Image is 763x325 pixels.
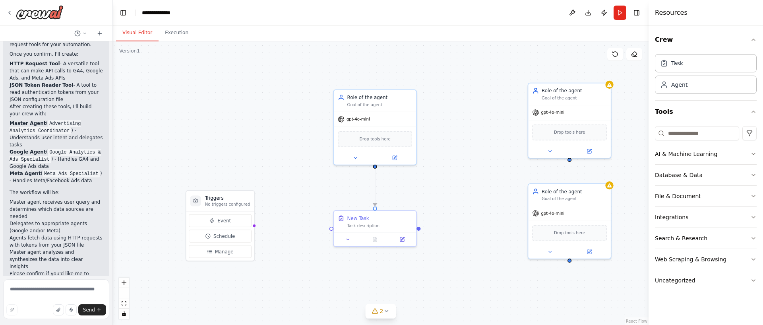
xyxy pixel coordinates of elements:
[671,81,687,89] div: Agent
[119,278,129,288] button: zoom in
[655,51,757,100] div: Crew
[205,202,250,207] p: No triggers configured
[528,83,612,159] div: Role of the agentGoal of the agentgpt-4o-miniDrop tools here
[10,148,103,170] li: ( ) - Handles GA4 and Google Ads data
[6,304,17,315] button: Improve this prompt
[119,309,129,319] button: toggle interactivity
[10,149,46,155] strong: Google Agent
[93,29,106,38] button: Start a new chat
[655,171,703,179] div: Database & Data
[570,147,608,155] button: Open in side panel
[554,129,585,136] span: Drop tools here
[83,307,95,313] span: Send
[655,228,757,249] button: Search & Research
[10,170,103,184] li: ( ) - Handles Meta/Facebook Ads data
[372,167,378,206] g: Edge from 0355b24a-6dbb-45c9-9da9-9d37249ddb8c to c8bf3cc2-bc9f-46a3-b00e-916d15a26255
[189,245,252,258] button: Manage
[391,235,414,243] button: Open in side panel
[213,233,235,239] span: Schedule
[10,234,103,249] li: Agents fetch data using HTTP requests with tokens from your JSON file
[119,278,129,319] div: React Flow controls
[10,120,81,134] code: Advertising Analytics Coordinator
[78,304,106,315] button: Send
[655,165,757,185] button: Database & Data
[347,223,412,229] div: Task description
[655,276,695,284] div: Uncategorized
[10,82,73,88] strong: JSON Token Reader Tool
[333,210,417,247] div: New TaskTask description
[10,199,103,220] li: Master agent receives user query and determines which data sources are needed
[347,117,370,122] span: gpt-4o-mini
[119,298,129,309] button: fit view
[118,7,129,18] button: Hide left sidebar
[159,25,195,41] button: Execution
[53,304,64,315] button: Upload files
[655,207,757,228] button: Integrations
[542,88,607,94] div: Role of the agent
[655,8,687,18] h4: Resources
[333,90,417,165] div: Role of the agentGoal of the agentgpt-4o-miniDrop tools here
[528,183,612,259] div: Role of the agentGoal of the agentgpt-4o-miniDrop tools here
[10,220,103,234] li: Delegates to appropriate agents (Google and/or Meta)
[66,304,77,315] button: Click to speak your automation idea
[10,51,103,58] p: Once you confirm, I'll create:
[570,248,608,256] button: Open in side panel
[43,170,100,177] code: Meta Ads Specialist
[215,248,234,255] span: Manage
[16,5,64,19] img: Logo
[189,230,252,243] button: Schedule
[655,123,757,298] div: Tools
[347,102,412,108] div: Goal of the agent
[116,25,159,41] button: Visual Editor
[541,210,564,216] span: gpt-4o-mini
[671,59,683,67] div: Task
[10,120,103,148] li: ( ) - Understands user intent and delegates tasks
[542,196,607,202] div: Goal of the agent
[347,94,412,101] div: Role of the agent
[10,82,103,103] li: - A tool to read authentication tokens from your JSON configuration file
[347,215,369,222] div: New Task
[655,29,757,51] button: Crew
[217,217,231,224] span: Event
[361,235,389,243] button: No output available
[366,304,396,319] button: 2
[10,149,101,163] code: Google Analytics & Ads Specialist
[380,307,383,315] span: 2
[10,270,103,292] p: Please confirm if you'd like me to proceed with creating these custom tools!
[655,150,717,158] div: AI & Machine Learning
[10,171,41,176] strong: Meta Agent
[542,188,607,195] div: Role of the agent
[541,110,564,115] span: gpt-4o-mini
[655,270,757,291] button: Uncategorized
[10,121,46,126] strong: Master Agent
[10,189,103,196] p: The workflow will be:
[119,288,129,298] button: zoom out
[10,60,103,82] li: - A versatile tool that can make API calls to GA4, Google Ads, and Meta Ads APIs
[554,230,585,237] span: Drop tools here
[376,154,413,162] button: Open in side panel
[189,214,252,227] button: Event
[186,190,255,261] div: TriggersNo triggers configuredEventScheduleManage
[655,213,688,221] div: Integrations
[655,186,757,206] button: File & Document
[119,48,140,54] div: Version 1
[10,249,103,270] li: Master agent analyzes and synthesizes the data into clear insights
[205,195,250,202] h3: Triggers
[542,95,607,101] div: Goal of the agent
[142,9,180,17] nav: breadcrumb
[655,234,707,242] div: Search & Research
[655,255,726,263] div: Web Scraping & Browsing
[10,103,103,117] p: After creating these tools, I'll build your crew with:
[655,101,757,123] button: Tools
[626,319,647,323] a: React Flow attribution
[655,144,757,164] button: AI & Machine Learning
[631,7,642,18] button: Hide right sidebar
[655,192,701,200] div: File & Document
[655,249,757,270] button: Web Scraping & Browsing
[71,29,90,38] button: Switch to previous chat
[360,136,391,142] span: Drop tools here
[10,61,60,66] strong: HTTP Request Tool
